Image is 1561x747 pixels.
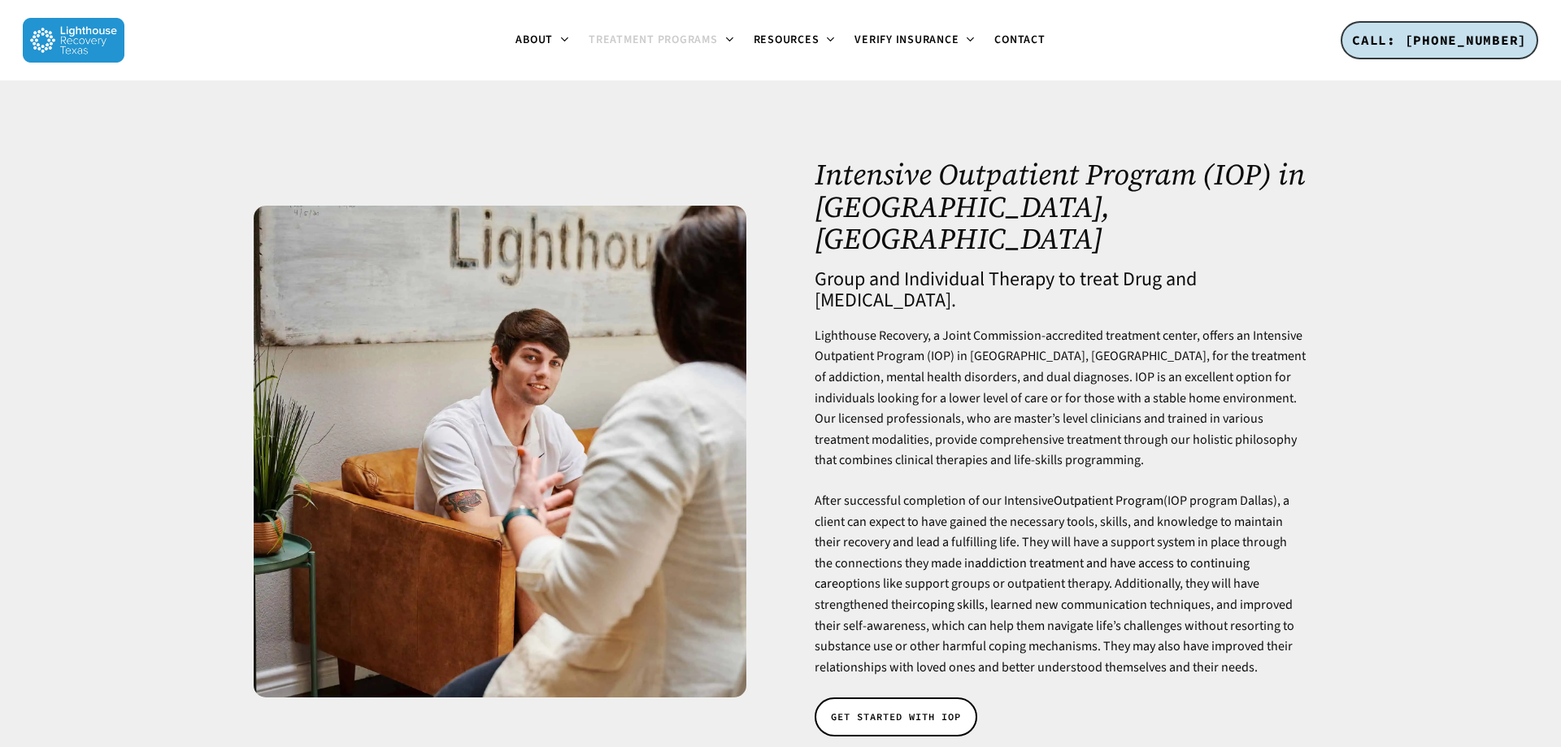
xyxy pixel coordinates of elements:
[1341,21,1538,60] a: CALL: [PHONE_NUMBER]
[589,32,718,48] span: Treatment Programs
[854,32,959,48] span: Verify Insurance
[831,709,961,725] span: GET STARTED WITH IOP
[815,269,1307,311] h4: Group and Individual Therapy to treat Drug and [MEDICAL_DATA].
[845,34,985,47] a: Verify Insurance
[815,697,977,736] a: GET STARTED WITH IOP
[985,34,1054,46] a: Contact
[744,34,846,47] a: Resources
[506,34,579,47] a: About
[815,554,1250,593] a: addiction treatment and have access to continuing care
[917,596,985,614] a: coping skills
[1352,32,1527,48] span: CALL: [PHONE_NUMBER]
[815,159,1307,255] h1: Intensive Outpatient Program (IOP) in [GEOGRAPHIC_DATA], [GEOGRAPHIC_DATA]
[994,32,1045,48] span: Contact
[515,32,553,48] span: About
[815,326,1307,491] p: Lighthouse Recovery, a Joint Commission-accredited treatment center, offers an Intensive Outpatie...
[23,18,124,63] img: Lighthouse Recovery Texas
[579,34,744,47] a: Treatment Programs
[1054,492,1163,510] a: Outpatient Program
[815,491,1307,678] p: After successful completion of our Intensive (IOP program Dallas), a client can expect to have ga...
[754,32,820,48] span: Resources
